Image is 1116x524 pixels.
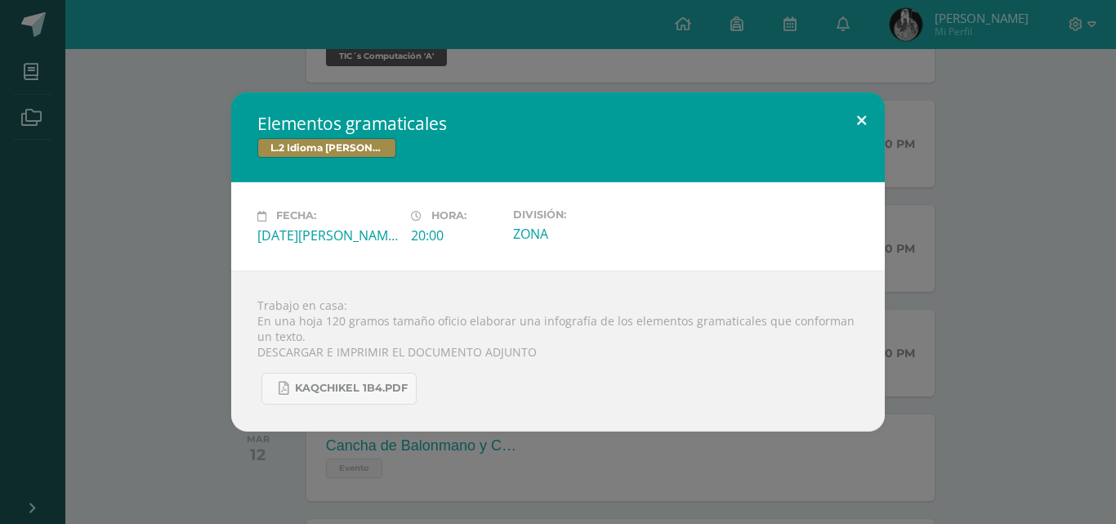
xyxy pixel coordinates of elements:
a: KAQCHIKEL 1B4.pdf [261,373,417,405]
h2: Elementos gramaticales [257,112,859,135]
span: Fecha: [276,210,316,222]
div: ZONA [513,225,654,243]
div: 20:00 [411,226,500,244]
label: División: [513,208,654,221]
span: L.2 Idioma [PERSON_NAME] [257,138,396,158]
div: Trabajo en casa: En una hoja 120 gramos tamaño oficio elaborar una infografía de los elementos gr... [231,271,885,432]
span: Hora: [431,210,466,222]
div: [DATE][PERSON_NAME] [257,226,398,244]
button: Close (Esc) [838,92,885,148]
span: KAQCHIKEL 1B4.pdf [295,382,408,395]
